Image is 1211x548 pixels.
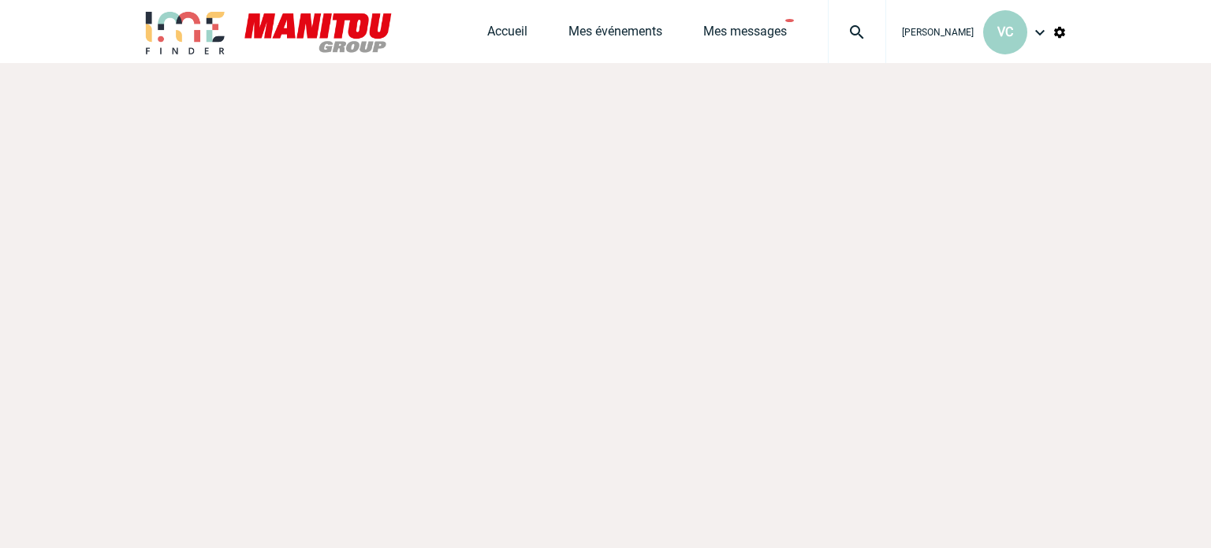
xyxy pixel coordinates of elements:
img: IME-Finder [144,9,226,54]
span: VC [997,24,1013,39]
a: Mes messages [703,24,787,46]
a: Mes événements [568,24,662,46]
span: [PERSON_NAME] [902,27,974,38]
a: Accueil [487,24,527,46]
